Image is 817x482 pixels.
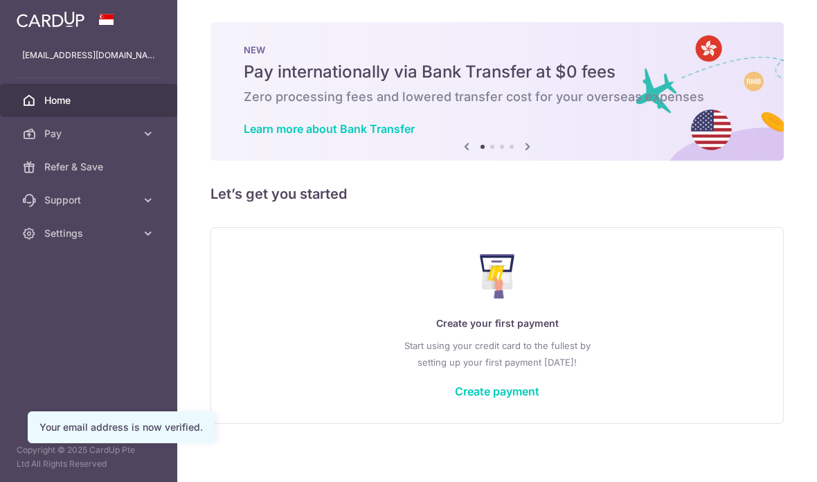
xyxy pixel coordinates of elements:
[44,93,136,107] span: Home
[44,193,136,207] span: Support
[480,254,515,298] img: Make Payment
[244,61,751,83] h5: Pay internationally via Bank Transfer at $0 fees
[244,89,751,105] h6: Zero processing fees and lowered transfer cost for your overseas expenses
[210,22,784,161] img: Bank transfer banner
[239,337,755,371] p: Start using your credit card to the fullest by setting up your first payment [DATE]!
[44,127,136,141] span: Pay
[44,226,136,240] span: Settings
[244,44,751,55] p: NEW
[455,384,539,398] a: Create payment
[239,315,755,332] p: Create your first payment
[17,11,84,28] img: CardUp
[22,48,155,62] p: [EMAIL_ADDRESS][DOMAIN_NAME]
[44,160,136,174] span: Refer & Save
[210,183,784,205] h5: Let’s get you started
[244,122,415,136] a: Learn more about Bank Transfer
[39,420,203,434] div: Your email address is now verified.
